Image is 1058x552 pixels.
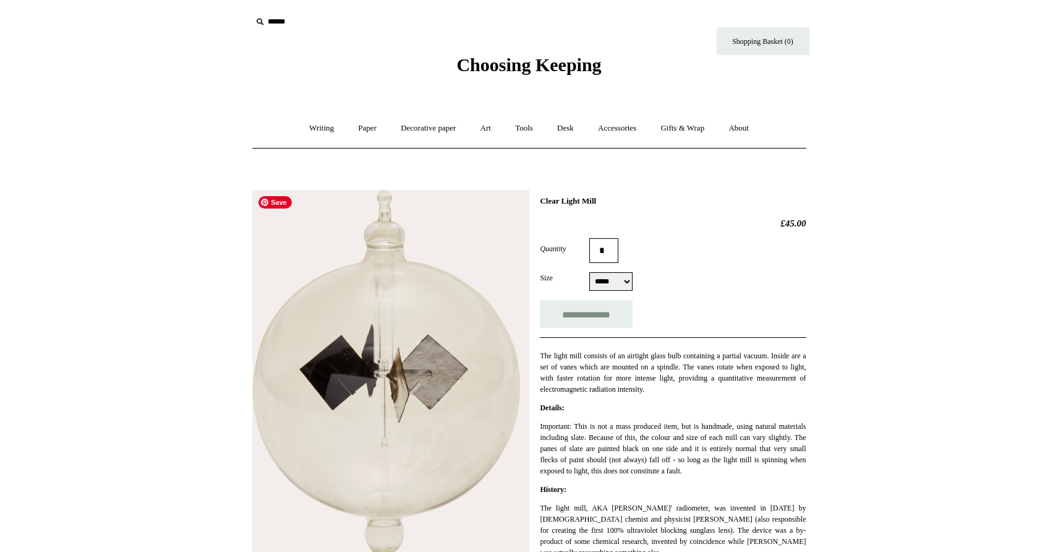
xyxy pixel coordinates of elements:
[540,196,806,206] h1: Clear Light Mill
[540,350,806,395] p: The light mill consists of an airtight glass bulb containing a partial vacuum. Inside are a set o...
[540,485,566,494] strong: History:
[540,403,564,412] strong: Details:
[298,112,345,145] a: Writing
[456,64,601,73] a: Choosing Keeping
[469,112,502,145] a: Art
[540,218,806,229] h2: £45.00
[540,272,589,283] label: Size
[347,112,388,145] a: Paper
[258,196,292,209] span: Save
[717,27,809,55] a: Shopping Basket (0)
[717,112,760,145] a: About
[587,112,647,145] a: Accessories
[649,112,715,145] a: Gifts & Wrap
[546,112,585,145] a: Desk
[540,421,806,477] p: Important: This is not a mass produced item, but is handmade, using natural materials including s...
[504,112,544,145] a: Tools
[540,243,589,254] label: Quantity
[390,112,467,145] a: Decorative paper
[456,54,601,75] span: Choosing Keeping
